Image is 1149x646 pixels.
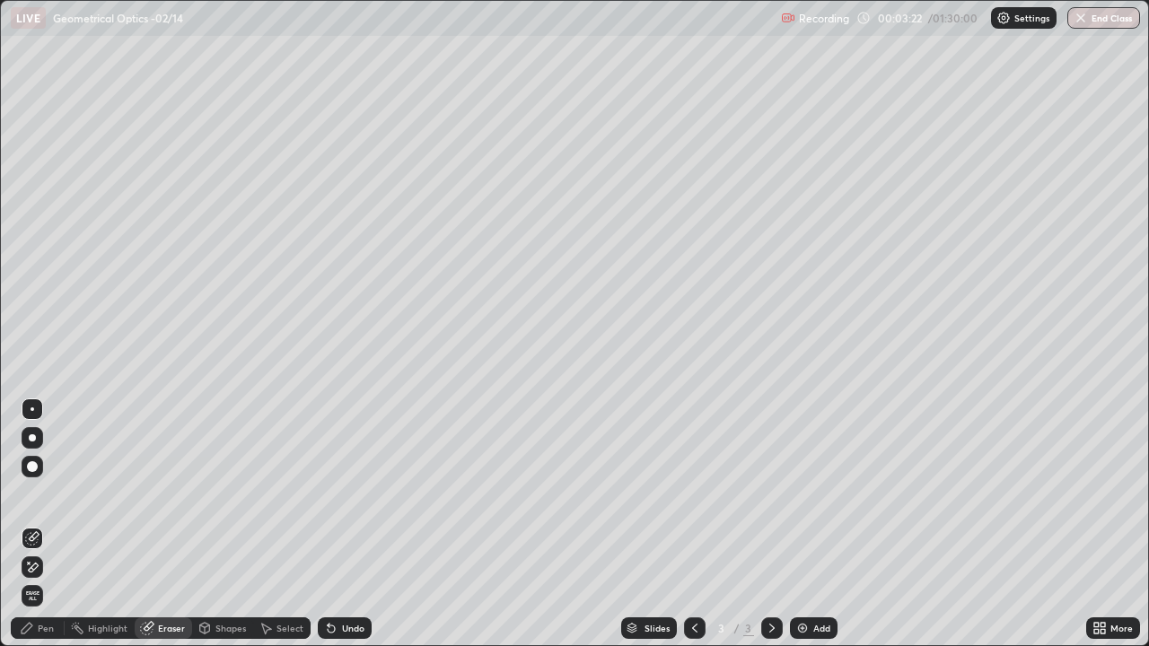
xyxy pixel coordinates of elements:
div: Pen [38,624,54,633]
p: Geometrical Optics -02/14 [53,11,183,25]
div: 3 [743,620,754,636]
div: More [1110,624,1133,633]
div: Eraser [158,624,185,633]
p: Settings [1014,13,1049,22]
div: Add [813,624,830,633]
button: End Class [1067,7,1140,29]
p: LIVE [16,11,40,25]
div: 3 [713,623,731,633]
div: Highlight [88,624,127,633]
div: Slides [645,624,670,633]
p: Recording [799,12,849,25]
div: Undo [342,624,364,633]
div: / [734,623,740,633]
img: end-class-cross [1074,11,1088,25]
div: Shapes [215,624,246,633]
img: add-slide-button [795,621,810,635]
img: class-settings-icons [996,11,1011,25]
div: Select [276,624,303,633]
img: recording.375f2c34.svg [781,11,795,25]
span: Erase all [22,590,42,601]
